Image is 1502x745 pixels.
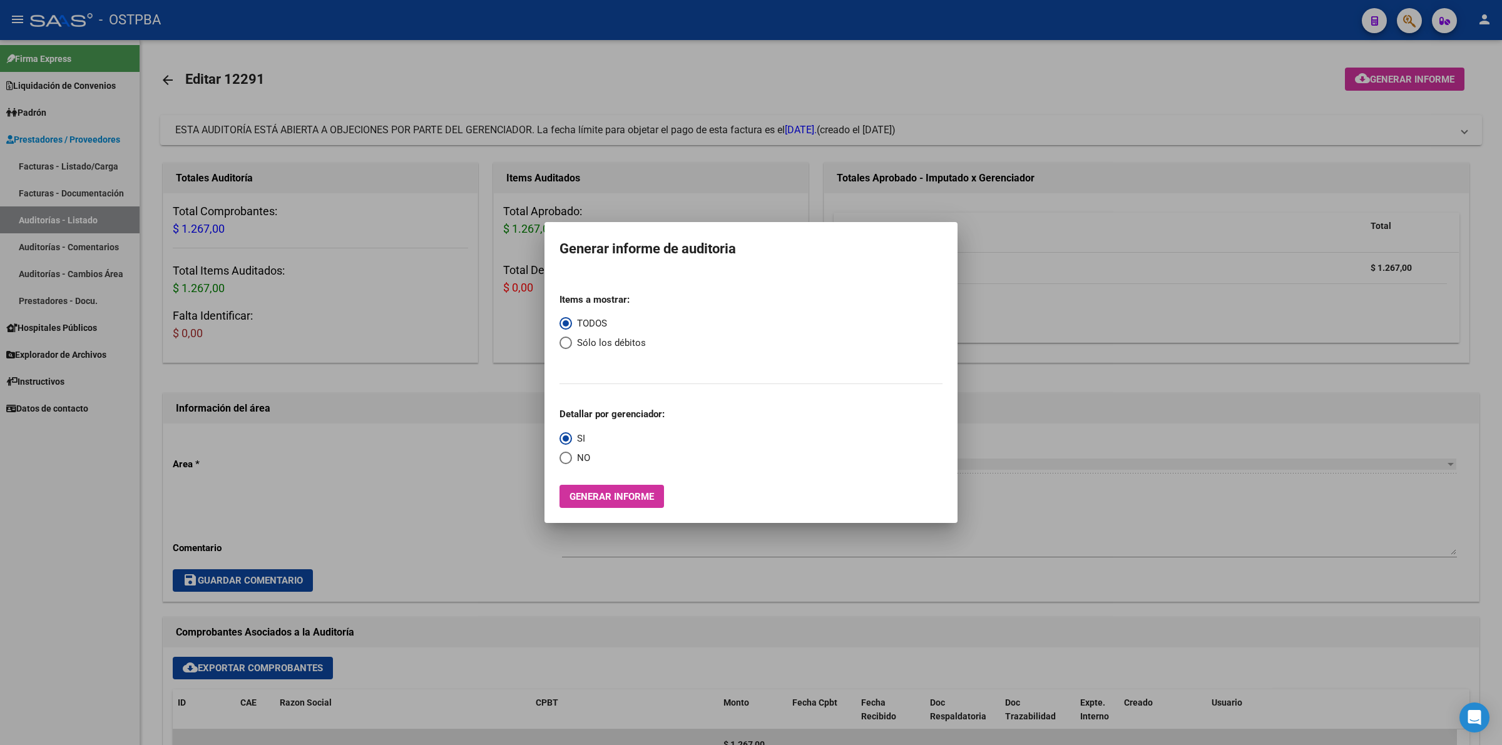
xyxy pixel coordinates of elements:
strong: Items a mostrar: [559,294,630,305]
mat-radio-group: Select an option [559,398,665,465]
span: TODOS [572,317,607,331]
div: Open Intercom Messenger [1459,702,1489,732]
mat-radio-group: Select an option [559,283,646,370]
span: NO [572,451,590,465]
span: Generar informe [570,491,654,502]
span: SI [572,432,585,446]
button: Generar informe [559,485,664,508]
strong: Detallar por gerenciador: [559,408,665,420]
h1: Generar informe de auditoria [559,237,943,261]
span: Sólo los débitos [572,336,646,350]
